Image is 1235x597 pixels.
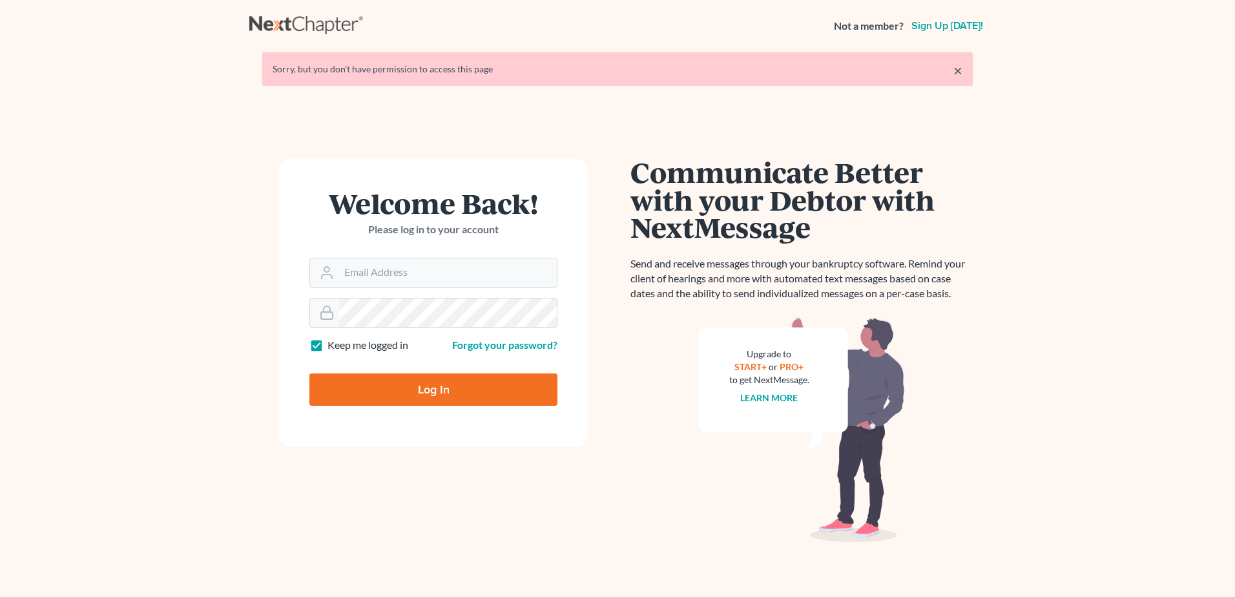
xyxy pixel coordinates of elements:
[273,63,962,76] div: Sorry, but you don't have permission to access this page
[769,361,778,372] span: or
[729,348,809,361] div: Upgrade to
[909,21,986,31] a: Sign up [DATE]!
[729,373,809,386] div: to get NextMessage.
[953,63,962,78] a: ×
[735,361,767,372] a: START+
[327,338,408,353] label: Keep me logged in
[834,19,904,34] strong: Not a member?
[452,339,557,351] a: Forgot your password?
[741,392,798,403] a: Learn more
[309,189,557,217] h1: Welcome Back!
[698,317,905,543] img: nextmessage_bg-59042aed3d76b12b5cd301f8e5b87938c9018125f34e5fa2b7a6b67550977c72.svg
[780,361,804,372] a: PRO+
[339,258,557,287] input: Email Address
[309,373,557,406] input: Log In
[630,257,973,301] p: Send and receive messages through your bankruptcy software. Remind your client of hearings and mo...
[309,222,557,237] p: Please log in to your account
[630,158,973,241] h1: Communicate Better with your Debtor with NextMessage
